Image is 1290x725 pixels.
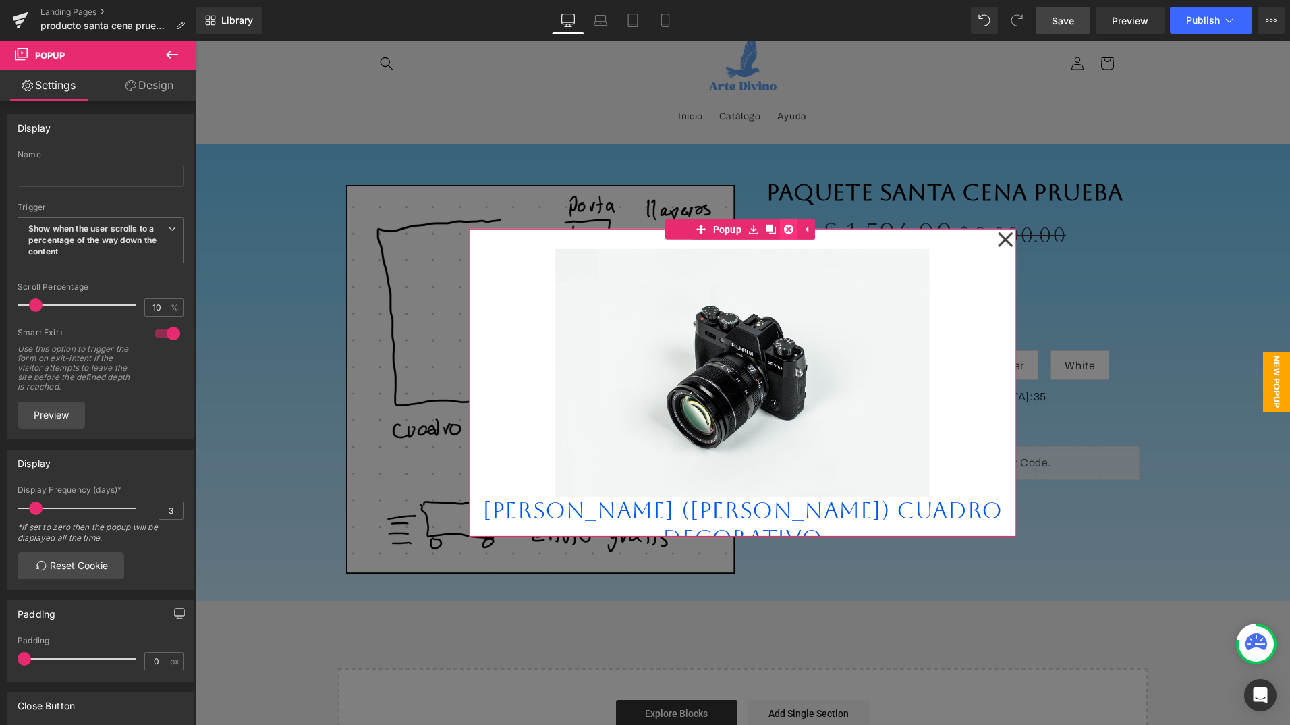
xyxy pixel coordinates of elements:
div: Display [18,115,51,134]
div: Close Button [18,693,75,711]
button: Undo [971,7,998,34]
span: producto santa cena prueba nueva [40,20,170,31]
div: Padding [18,601,55,620]
span: [PERSON_NAME] ([PERSON_NAME]) CUADRO DECORATIVO [281,456,815,512]
div: Padding [18,636,184,645]
a: Tablet [617,7,649,34]
a: Clone Module [567,179,585,199]
button: More [1258,7,1285,34]
a: Laptop [584,7,617,34]
span: Popup [515,179,551,199]
span: % [170,303,181,312]
a: Mobile [649,7,681,34]
div: Scroll Percentage [18,282,184,292]
a: New Library [196,7,262,34]
div: Open Intercom Messenger [1244,679,1277,711]
div: Smart Exit+ [18,327,141,342]
div: Display [18,450,51,469]
span: New Popup [1068,311,1095,372]
a: Delete Module [585,179,602,199]
span: Popup [35,50,65,61]
a: Reset Cookie [18,552,124,579]
button: Publish [1170,7,1252,34]
button: Redo [1003,7,1030,34]
div: Trigger [18,203,184,212]
a: Landing Pages [40,7,196,18]
a: Preview [18,402,85,429]
a: Preview [1096,7,1165,34]
span: Preview [1112,14,1148,28]
div: *If set to zero then the popup will be displayed all the time.​ [18,522,184,552]
span: Save [1052,14,1074,28]
a: Design [101,70,198,101]
span: Library [221,14,253,26]
div: Display Frequency (days)* [18,485,184,495]
b: Show when the user scrolls to a percentage of the way down the content [28,223,157,257]
a: Desktop [552,7,584,34]
div: Use this option to trigger the form on exit-intent if the visitor attempts to leave the site befo... [18,344,139,392]
span: Publish [1186,15,1220,26]
a: Save module [550,179,567,199]
a: Expand / Collapse [602,179,620,199]
div: Name [18,150,184,159]
span: px [170,657,181,666]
